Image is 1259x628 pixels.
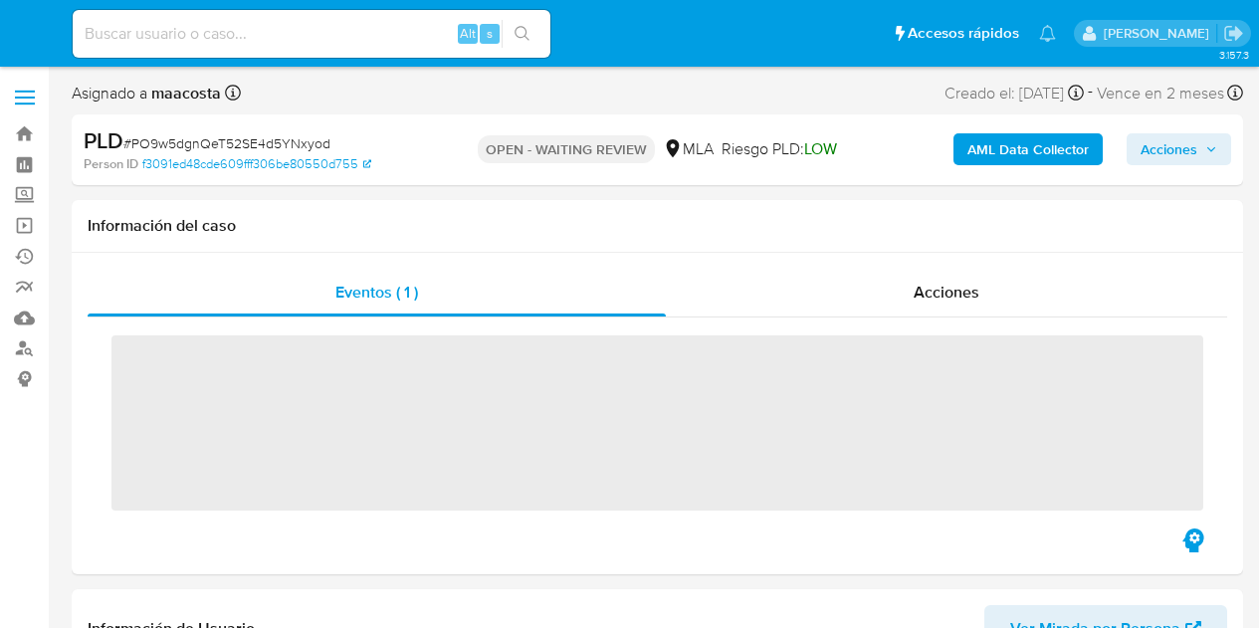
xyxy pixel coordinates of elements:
[73,21,550,47] input: Buscar usuario o caso...
[722,138,837,160] span: Riesgo PLD:
[1104,24,1216,43] p: valeria.duch@mercadolibre.com
[335,281,418,304] span: Eventos ( 1 )
[502,20,542,48] button: search-icon
[84,155,138,173] b: Person ID
[487,24,493,43] span: s
[967,133,1089,165] b: AML Data Collector
[142,155,371,173] a: f3091ed48cde609fff306be80550d755
[1141,133,1197,165] span: Acciones
[88,216,1227,236] h1: Información del caso
[478,135,655,163] p: OPEN - WAITING REVIEW
[914,281,979,304] span: Acciones
[111,335,1203,511] span: ‌
[944,80,1084,106] div: Creado el: [DATE]
[1039,25,1056,42] a: Notificaciones
[804,137,837,160] span: LOW
[1223,23,1244,44] a: Salir
[123,133,330,153] span: # PO9w5dgnQeT52SE4d5YNxyod
[663,138,714,160] div: MLA
[908,23,1019,44] span: Accesos rápidos
[84,124,123,156] b: PLD
[147,82,221,105] b: maacosta
[953,133,1103,165] button: AML Data Collector
[460,24,476,43] span: Alt
[72,83,221,105] span: Asignado a
[1127,133,1231,165] button: Acciones
[1088,80,1093,106] span: -
[1097,83,1224,105] span: Vence en 2 meses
